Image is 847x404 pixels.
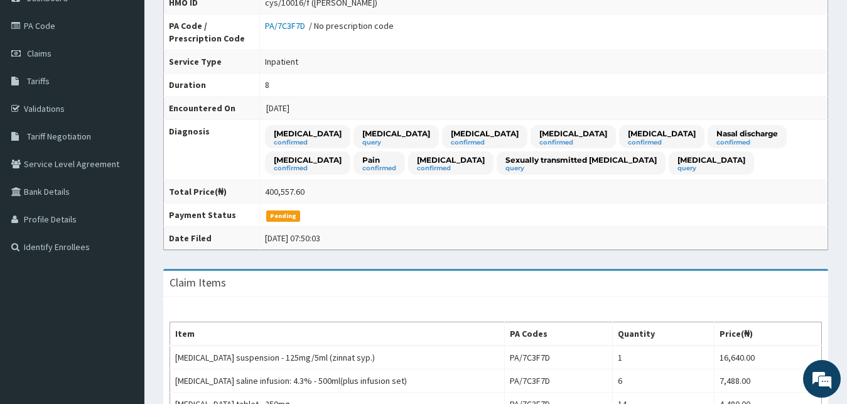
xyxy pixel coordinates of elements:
td: 7,488.00 [715,369,822,393]
th: Encountered On [164,97,260,120]
span: Pending [266,210,301,222]
textarea: Type your message and hit 'Enter' [6,270,239,314]
td: [MEDICAL_DATA] saline infusion: 4.3% - 500ml(plus infusion set) [170,369,505,393]
span: Tariffs [27,75,50,87]
small: confirmed [539,139,607,146]
span: Claims [27,48,51,59]
div: [DATE] 07:50:03 [265,232,320,244]
img: d_794563401_company_1708531726252_794563401 [23,63,51,94]
span: Tariff Negotiation [27,131,91,142]
th: Service Type [164,50,260,74]
p: [MEDICAL_DATA] [362,128,430,139]
small: confirmed [274,139,342,146]
td: [MEDICAL_DATA] suspension - 125mg/5ml (zinnat syp.) [170,346,505,369]
th: PA Code / Prescription Code [164,14,260,50]
th: Total Price(₦) [164,180,260,204]
a: PA/7C3F7D [265,20,309,31]
p: [MEDICAL_DATA] [417,155,485,165]
th: Price(₦) [715,322,822,346]
td: 16,640.00 [715,346,822,369]
td: 6 [613,369,715,393]
small: query [362,139,430,146]
h3: Claim Items [170,277,226,288]
th: Payment Status [164,204,260,227]
div: Chat with us now [65,70,211,87]
div: Minimize live chat window [206,6,236,36]
p: Pain [362,155,396,165]
small: confirmed [417,165,485,172]
span: We're online! [73,122,173,249]
small: confirmed [628,139,696,146]
small: confirmed [716,139,778,146]
small: query [505,165,657,172]
td: PA/7C3F7D [504,369,613,393]
p: [MEDICAL_DATA] [539,128,607,139]
div: Inpatient [265,55,298,68]
div: 400,557.60 [265,185,305,198]
th: Item [170,322,505,346]
span: [DATE] [266,102,289,114]
div: 8 [265,79,269,91]
th: PA Codes [504,322,613,346]
small: query [677,165,745,172]
p: [MEDICAL_DATA] [274,128,342,139]
th: Diagnosis [164,120,260,180]
p: [MEDICAL_DATA] [274,155,342,165]
p: [MEDICAL_DATA] [677,155,745,165]
p: Nasal discharge [716,128,778,139]
small: confirmed [362,165,396,172]
small: confirmed [451,139,519,146]
p: Sexually transmitted [MEDICAL_DATA] [505,155,657,165]
p: [MEDICAL_DATA] [451,128,519,139]
th: Duration [164,74,260,97]
small: confirmed [274,165,342,172]
td: 1 [613,346,715,369]
div: / No prescription code [265,19,394,32]
td: PA/7C3F7D [504,346,613,369]
th: Date Filed [164,227,260,250]
th: Quantity [613,322,715,346]
p: [MEDICAL_DATA] [628,128,696,139]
